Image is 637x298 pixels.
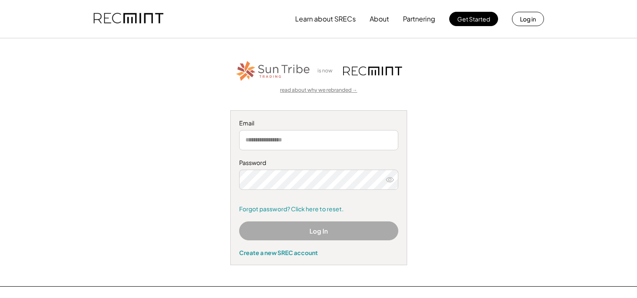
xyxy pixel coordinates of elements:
button: Log in [512,12,544,26]
button: Get Started [449,12,498,26]
button: About [370,11,389,27]
button: Partnering [403,11,435,27]
div: Create a new SREC account [239,249,398,256]
a: Forgot password? Click here to reset. [239,205,398,213]
div: is now [315,67,339,74]
div: Email [239,119,398,128]
a: read about why we rebranded → [280,87,357,94]
img: recmint-logotype%403x.png [93,5,163,33]
button: Log In [239,221,398,240]
button: Learn about SRECs [295,11,356,27]
div: Password [239,159,398,167]
img: STT_Horizontal_Logo%2B-%2BColor.png [235,59,311,82]
img: recmint-logotype%403x.png [343,67,402,75]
